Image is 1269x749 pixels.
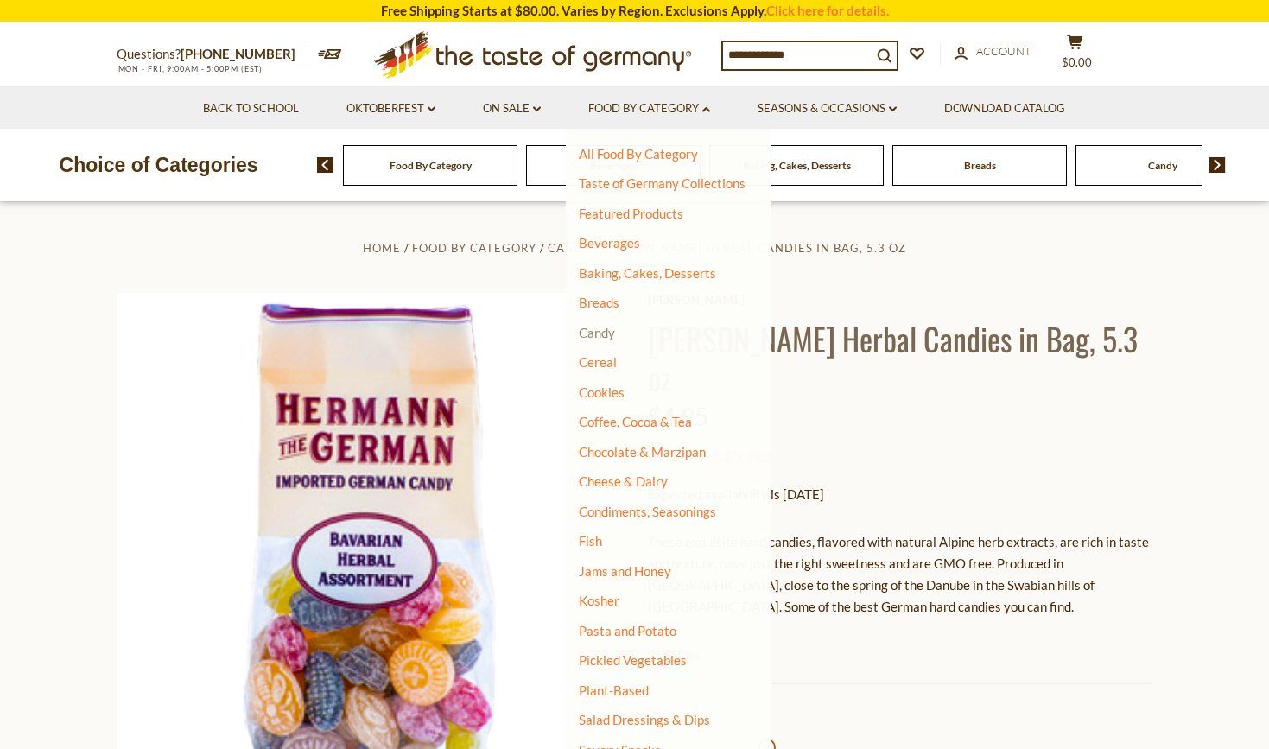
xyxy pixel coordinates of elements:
[548,241,591,255] a: Candy
[181,46,295,61] a: [PHONE_NUMBER]
[346,99,435,118] a: Oktoberfest
[976,44,1031,58] span: Account
[390,159,472,172] a: Food By Category
[412,241,536,255] a: Food By Category
[1148,159,1177,172] a: Candy
[579,563,671,579] a: Jams and Honey
[579,414,692,429] a: Coffee, Cocoa & Tea
[363,241,401,255] a: Home
[648,531,1153,618] p: These exquisite hard candies, flavored with natural Alpine herb extracts, are rich in taste and t...
[579,533,602,549] a: Fish
[579,652,687,668] a: Pickled Vegetables
[579,295,619,310] a: Breads
[648,484,1153,505] p: Expected availability is [DATE]
[579,504,716,519] a: Condiments, Seasonings
[579,325,615,340] a: Candy
[579,444,706,460] a: Chocolate & Marzipan
[743,159,851,172] a: Baking, Cakes, Desserts
[203,99,299,118] a: Back to School
[579,265,716,281] a: Baking, Cakes, Desserts
[483,99,541,118] a: On Sale
[117,64,263,73] span: MON - FRI, 9:00AM - 5:00PM (EST)
[944,99,1065,118] a: Download Catalog
[579,354,617,370] a: Cereal
[1062,55,1092,69] span: $0.00
[579,146,698,162] a: All Food By Category
[117,43,308,66] p: Questions?
[579,175,746,191] a: Taste of Germany Collections
[317,157,333,173] img: previous arrow
[579,235,640,251] a: Beverages
[955,42,1031,61] a: Account
[579,712,710,727] a: Salad Dressings & Dips
[579,593,619,608] a: Kosher
[964,159,996,172] a: Breads
[1050,34,1101,77] button: $0.00
[579,473,668,489] a: Cheese & Dairy
[579,384,625,400] a: Cookies
[588,99,710,118] a: Food By Category
[579,206,683,221] a: Featured Products
[579,623,676,638] a: Pasta and Potato
[1209,157,1226,173] img: next arrow
[766,3,889,18] a: Click here for details.
[648,293,1153,307] a: [PERSON_NAME]
[648,319,1153,397] h1: [PERSON_NAME] Herbal Candies in Bag, 5.3 oz
[579,682,649,698] a: Plant-Based
[758,99,897,118] a: Seasons & Occasions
